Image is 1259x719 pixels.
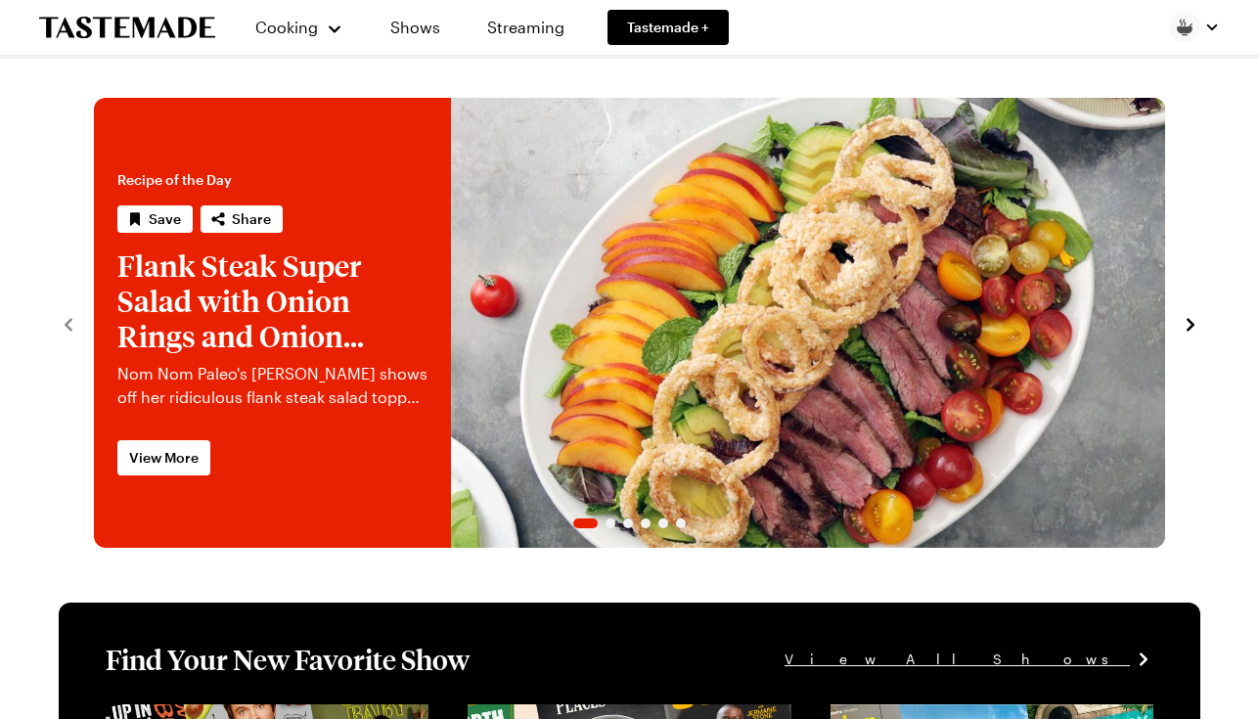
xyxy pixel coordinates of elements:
button: navigate to previous item [59,311,78,335]
button: Save recipe [117,205,193,233]
span: Go to slide 3 [623,518,633,528]
a: View More [117,440,210,475]
a: To Tastemade Home Page [39,17,215,39]
span: Share [232,209,271,229]
a: View All Shows [785,649,1153,670]
span: Go to slide 1 [573,518,598,528]
span: Cooking [255,18,318,36]
span: Save [149,209,181,229]
button: Share [201,205,283,233]
span: Go to slide 4 [641,518,651,528]
span: Go to slide 5 [658,518,668,528]
button: Cooking [254,4,343,51]
div: 1 / 6 [94,98,1165,548]
img: Profile picture [1169,12,1200,43]
span: View All Shows [785,649,1130,670]
button: Profile picture [1169,12,1220,43]
span: Go to slide 2 [606,518,615,528]
h1: Find Your New Favorite Show [106,642,470,677]
a: Tastemade + [607,10,729,45]
span: Tastemade + [627,18,709,37]
span: Go to slide 6 [676,518,686,528]
button: navigate to next item [1181,311,1200,335]
span: View More [129,448,199,468]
